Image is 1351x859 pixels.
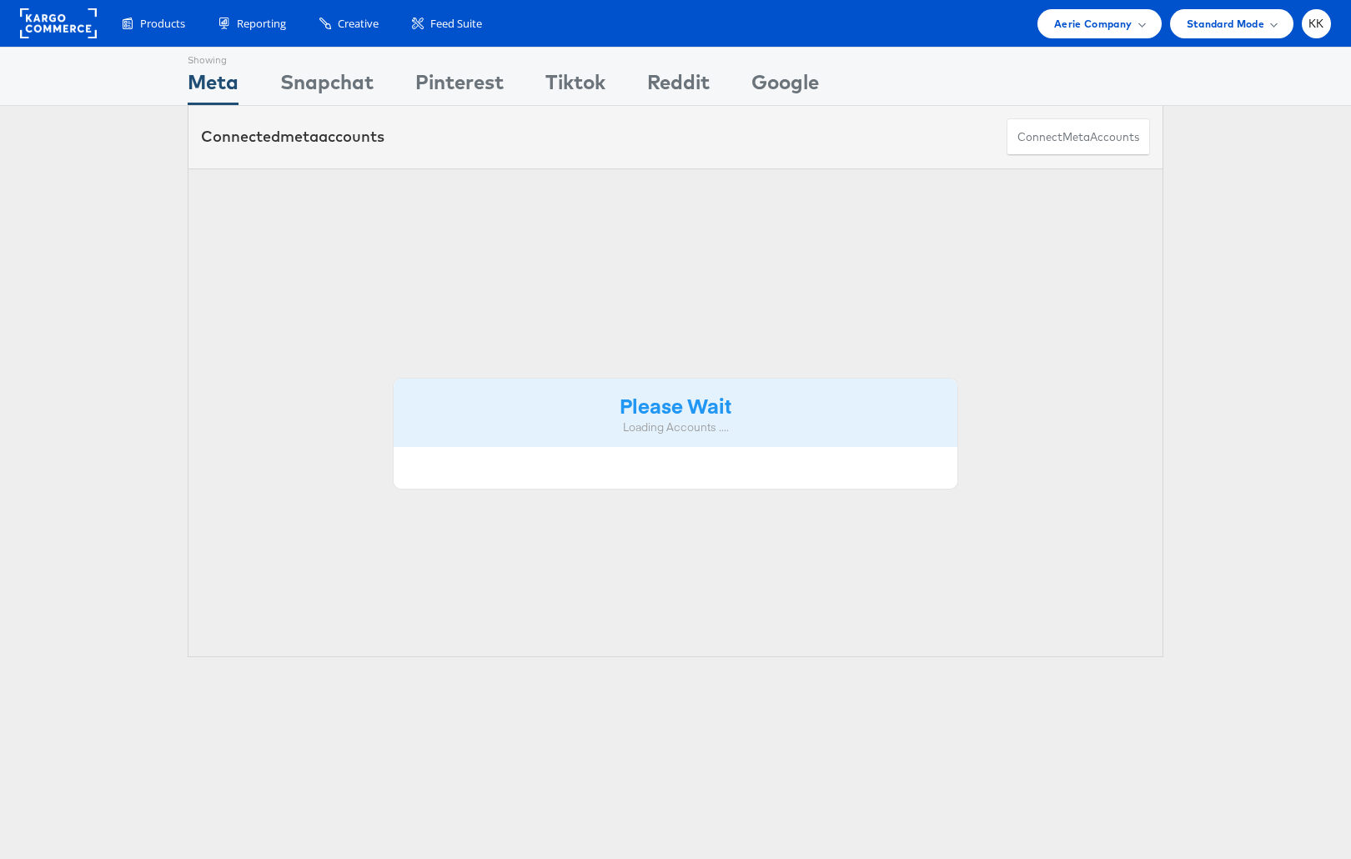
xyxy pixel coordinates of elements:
[620,391,731,419] strong: Please Wait
[1308,18,1324,29] span: KK
[1007,118,1150,156] button: ConnectmetaAccounts
[188,68,239,105] div: Meta
[280,127,319,146] span: meta
[751,68,819,105] div: Google
[647,68,710,105] div: Reddit
[545,68,605,105] div: Tiktok
[140,16,185,32] span: Products
[1062,129,1090,145] span: meta
[201,126,384,148] div: Connected accounts
[280,68,374,105] div: Snapchat
[430,16,482,32] span: Feed Suite
[188,48,239,68] div: Showing
[237,16,286,32] span: Reporting
[1187,15,1264,33] span: Standard Mode
[338,16,379,32] span: Creative
[1054,15,1132,33] span: Aerie Company
[406,419,945,435] div: Loading Accounts ....
[415,68,504,105] div: Pinterest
